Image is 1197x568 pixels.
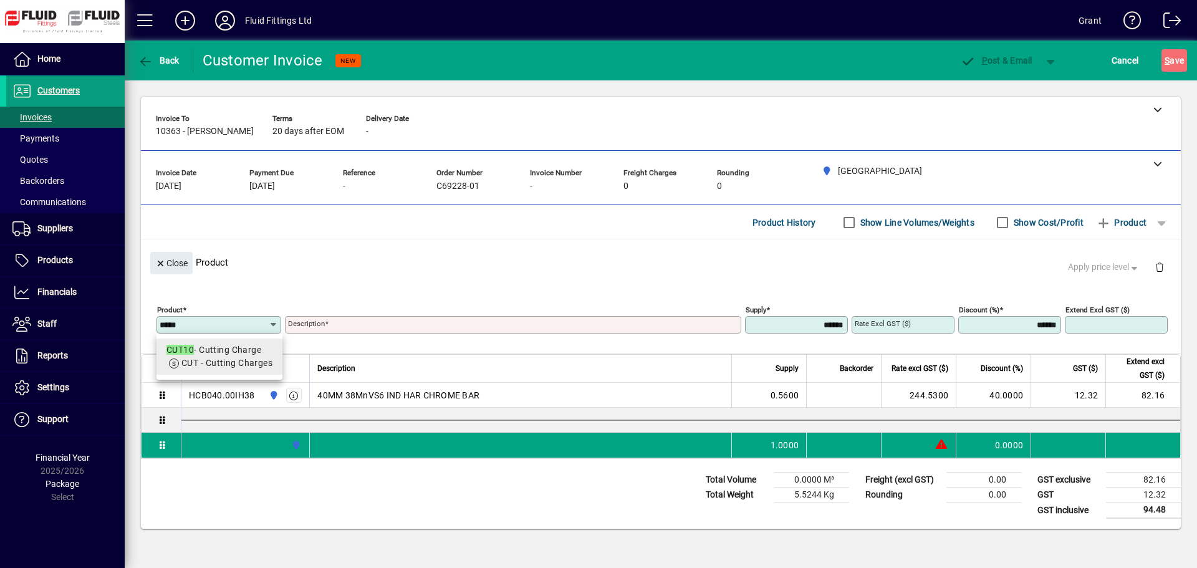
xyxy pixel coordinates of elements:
span: Quotes [12,155,48,165]
td: GST exclusive [1031,473,1106,488]
td: 0.0000 [956,433,1031,458]
a: Communications [6,191,125,213]
button: Add [165,9,205,32]
mat-label: Product [157,306,183,314]
span: - [366,127,368,137]
span: Backorder [840,362,873,375]
span: 0.5600 [771,389,799,402]
td: Total Volume [699,473,774,488]
span: Back [138,55,180,65]
span: P [982,55,988,65]
span: Invoices [12,112,52,122]
span: Products [37,255,73,265]
a: Logout [1154,2,1181,43]
span: S [1165,55,1170,65]
button: Product History [748,211,821,234]
span: Rate excl GST ($) [892,362,948,375]
span: Package [46,479,79,489]
a: Products [6,245,125,276]
button: Close [150,252,193,274]
mat-option: CUT10 - Cutting Charge [156,339,282,375]
td: 82.16 [1105,383,1180,408]
td: 12.32 [1031,383,1105,408]
span: Payments [12,133,59,143]
td: 0.00 [946,488,1021,503]
td: 82.16 [1106,473,1181,488]
span: Staff [37,319,57,329]
span: Financials [37,287,77,297]
div: HCB040.00IH38 [189,389,254,402]
span: Settings [37,382,69,392]
span: Cancel [1112,51,1139,70]
em: CUT10 [166,345,194,355]
a: Quotes [6,149,125,170]
span: Communications [12,197,86,207]
div: 244.5300 [889,389,948,402]
button: Apply price level [1063,256,1145,279]
span: 40MM 38MnVS6 IND HAR CHROME BAR [317,389,479,402]
span: Supply [776,362,799,375]
mat-label: Extend excl GST ($) [1065,306,1130,314]
button: Cancel [1108,49,1142,72]
a: Staff [6,309,125,340]
td: Freight (excl GST) [859,473,946,488]
span: 1.0000 [771,439,799,451]
app-page-header-button: Back [125,49,193,72]
td: 5.5244 Kg [774,488,849,503]
span: AUCKLAND [288,438,302,452]
span: Home [37,54,60,64]
span: [DATE] [156,181,181,191]
button: Save [1161,49,1187,72]
span: Customers [37,85,80,95]
a: Settings [6,372,125,403]
span: NEW [340,57,356,65]
a: Invoices [6,107,125,128]
span: AUCKLAND [266,388,280,402]
a: Support [6,404,125,435]
td: 0.0000 M³ [774,473,849,488]
span: Product History [752,213,816,233]
span: 0 [717,181,722,191]
a: Home [6,44,125,75]
td: GST [1031,488,1106,503]
span: 20 days after EOM [272,127,344,137]
td: Rounding [859,488,946,503]
span: Apply price level [1068,261,1140,274]
label: Show Line Volumes/Weights [858,216,974,229]
span: ave [1165,51,1184,70]
div: Customer Invoice [203,51,323,70]
button: Profile [205,9,245,32]
span: - [343,181,345,191]
button: Delete [1145,252,1175,282]
mat-label: Description [288,319,325,328]
mat-label: Rate excl GST ($) [855,319,911,328]
span: 10363 - [PERSON_NAME] [156,127,254,137]
span: CUT - Cutting Charges [181,358,272,368]
span: Extend excl GST ($) [1113,355,1165,382]
span: C69228-01 [436,181,479,191]
div: Fluid Fittings Ltd [245,11,312,31]
td: 12.32 [1106,488,1181,503]
a: Financials [6,277,125,308]
td: GST inclusive [1031,503,1106,518]
label: Show Cost/Profit [1011,216,1084,229]
span: Description [317,362,355,375]
span: ost & Email [960,55,1032,65]
span: Support [37,414,69,424]
app-page-header-button: Close [147,257,196,268]
span: Discount (%) [981,362,1023,375]
span: Financial Year [36,453,90,463]
mat-label: Discount (%) [959,306,999,314]
a: Backorders [6,170,125,191]
td: 0.00 [946,473,1021,488]
a: Suppliers [6,213,125,244]
app-page-header-button: Delete [1145,261,1175,272]
a: Reports [6,340,125,372]
div: - Cutting Charge [166,344,272,357]
span: Close [155,253,188,274]
td: 94.48 [1106,503,1181,518]
span: GST ($) [1073,362,1098,375]
td: 40.0000 [956,383,1031,408]
span: Backorders [12,176,64,186]
div: Grant [1079,11,1102,31]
